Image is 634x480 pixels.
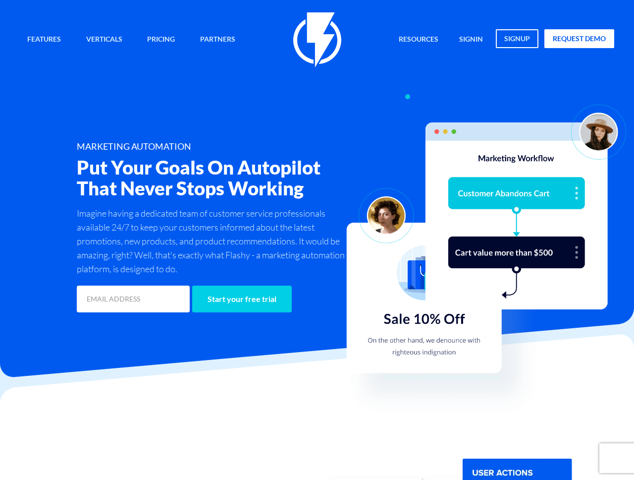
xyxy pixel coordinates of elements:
a: Pricing [140,29,182,51]
a: Partners [193,29,243,51]
h2: Put Your Goals On Autopilot That Never Stops Working [77,157,359,198]
a: Resources [391,29,446,51]
input: EMAIL ADDRESS [77,286,190,312]
a: request demo [544,29,614,48]
input: Start your free trial [192,286,292,312]
p: Imagine having a dedicated team of customer service professionals available 24/7 to keep your cus... [77,206,359,276]
a: signup [496,29,538,48]
h1: MARKETING AUTOMATION [77,142,359,152]
a: Features [20,29,68,51]
a: signin [452,29,490,51]
a: Verticals [79,29,130,51]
